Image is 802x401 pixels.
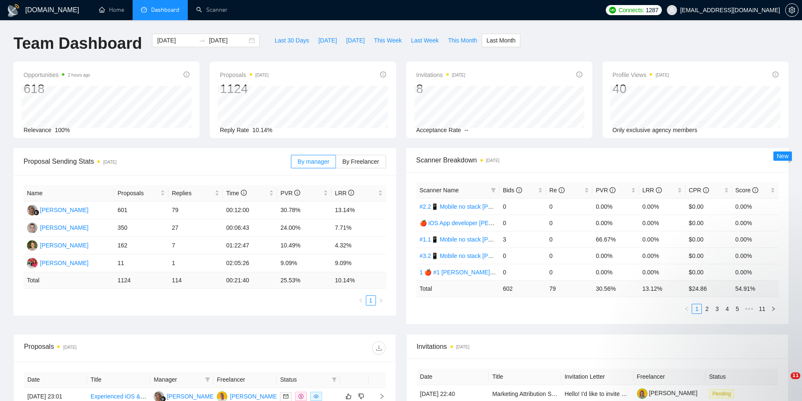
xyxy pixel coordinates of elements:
[685,198,732,215] td: $0.00
[639,247,685,264] td: 0.00%
[669,7,675,13] span: user
[732,264,778,280] td: 0.00%
[151,6,179,13] span: Dashboard
[346,393,352,400] span: like
[639,280,685,297] td: 13.12 %
[346,36,365,45] span: [DATE]
[341,34,369,47] button: [DATE]
[318,36,337,45] span: [DATE]
[406,34,443,47] button: Last Week
[416,70,466,80] span: Invitations
[331,237,386,255] td: 4.32%
[40,223,88,232] div: [PERSON_NAME]
[380,72,386,77] span: info-circle
[742,304,756,314] span: •••
[13,34,142,53] h1: Team Dashboard
[27,258,37,268] img: OT
[332,377,337,382] span: filter
[499,247,546,264] td: 0
[40,258,88,268] div: [PERSON_NAME]
[40,205,88,215] div: [PERSON_NAME]
[420,220,605,226] a: 🍎 iOS App developer [PERSON_NAME] (Tam) 07/03 Profile Changed
[777,153,789,159] span: New
[685,264,732,280] td: $0.00
[369,34,406,47] button: This Week
[417,369,489,385] th: Date
[785,7,799,13] a: setting
[27,224,88,231] a: TK[PERSON_NAME]
[685,280,732,297] td: $ 24.86
[230,392,278,401] div: [PERSON_NAME]
[416,127,461,133] span: Acceptance Rate
[330,373,338,386] span: filter
[277,219,331,237] td: 24.00%
[241,190,247,196] span: info-circle
[732,304,742,314] li: 5
[613,127,698,133] span: Only exclusive agency members
[420,236,549,243] a: #1.1📱 Mobile no stack [PERSON_NAME] (-iOS)
[298,158,329,165] span: By manager
[372,341,386,355] button: download
[223,255,277,272] td: 02:05:26
[356,295,366,305] button: left
[417,341,778,352] span: Invitations
[277,237,331,255] td: 10.49%
[277,202,331,219] td: 30.78%
[223,219,277,237] td: 00:06:43
[702,304,712,314] li: 2
[464,127,468,133] span: --
[499,198,546,215] td: 0
[226,190,246,197] span: Time
[546,198,592,215] td: 0
[420,269,549,276] a: 1 🍎 #1 [PERSON_NAME] (Tam) Smart Boost 25
[610,187,615,193] span: info-circle
[24,372,87,388] th: Date
[546,247,592,264] td: 0
[374,36,402,45] span: This Week
[99,6,124,13] a: homeHome
[639,215,685,231] td: 0.00%
[486,36,515,45] span: Last Month
[24,81,90,97] div: 618
[356,295,366,305] li: Previous Page
[516,187,522,193] span: info-circle
[499,264,546,280] td: 0
[168,255,223,272] td: 1
[27,223,37,233] img: TK
[791,372,800,379] span: 11
[223,272,277,289] td: 00:21:40
[785,3,799,17] button: setting
[55,127,70,133] span: 100%
[331,219,386,237] td: 7.71%
[358,393,364,400] span: dislike
[682,304,692,314] button: left
[280,375,328,384] span: Status
[592,264,639,280] td: 0.00%
[168,237,223,255] td: 7
[114,185,168,202] th: Proposals
[613,70,669,80] span: Profile Views
[199,37,205,44] span: to
[373,345,385,351] span: download
[613,81,669,97] div: 40
[117,189,159,198] span: Proposals
[684,306,689,311] span: left
[773,72,778,77] span: info-circle
[416,81,466,97] div: 8
[592,231,639,247] td: 66.67%
[732,280,778,297] td: 54.91 %
[283,394,288,399] span: mail
[314,394,319,399] span: eye
[756,304,768,313] a: 11
[499,280,546,297] td: 602
[416,280,500,297] td: Total
[358,298,363,303] span: left
[366,295,376,305] li: 1
[280,190,300,197] span: PVR
[331,202,386,219] td: 13.14%
[24,70,90,80] span: Opportunities
[199,37,205,44] span: swap-right
[592,215,639,231] td: 0.00%
[456,345,469,349] time: [DATE]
